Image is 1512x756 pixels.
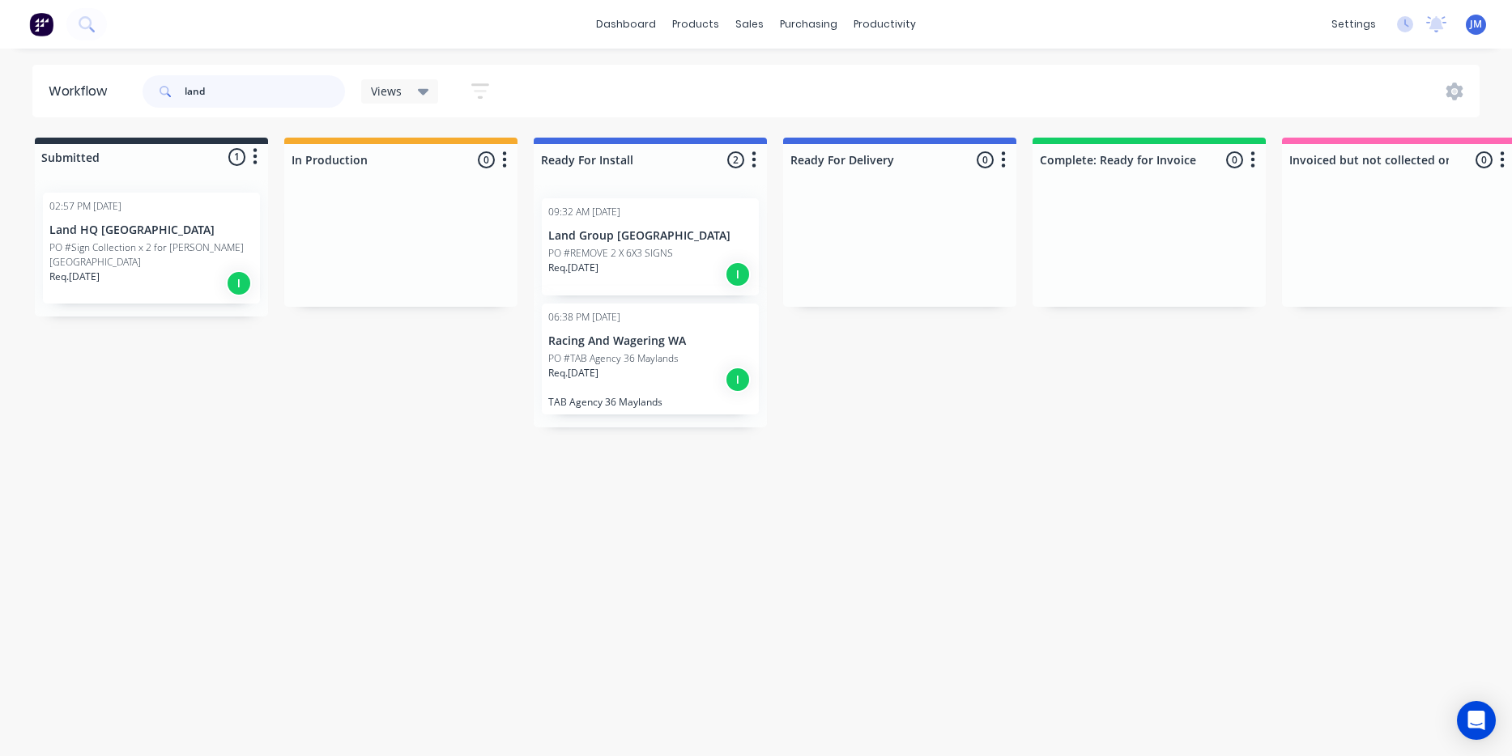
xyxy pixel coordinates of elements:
[185,75,345,108] input: Search for orders...
[1470,17,1482,32] span: JM
[548,396,752,408] p: TAB Agency 36 Maylands
[725,261,751,287] div: I
[845,12,924,36] div: productivity
[29,12,53,36] img: Factory
[1457,701,1496,740] div: Open Intercom Messenger
[548,310,620,325] div: 06:38 PM [DATE]
[548,261,598,275] p: Req. [DATE]
[49,199,121,214] div: 02:57 PM [DATE]
[664,12,727,36] div: products
[371,83,402,100] span: Views
[49,240,253,270] p: PO #Sign Collection x 2 for [PERSON_NAME][GEOGRAPHIC_DATA]
[727,12,772,36] div: sales
[772,12,845,36] div: purchasing
[542,198,759,295] div: 09:32 AM [DATE]Land Group [GEOGRAPHIC_DATA]PO #REMOVE 2 X 6X3 SIGNSReq.[DATE]I
[588,12,664,36] a: dashboard
[548,366,598,380] p: Req. [DATE]
[548,246,673,261] p: PO #REMOVE 2 X 6X3 SIGNS
[49,82,115,101] div: Workflow
[548,351,679,366] p: PO #TAB Agency 36 Maylands
[49,223,253,237] p: Land HQ [GEOGRAPHIC_DATA]
[542,304,759,414] div: 06:38 PM [DATE]Racing And Wagering WAPO #TAB Agency 36 MaylandsReq.[DATE]ITAB Agency 36 Maylands
[226,270,252,296] div: I
[43,193,260,304] div: 02:57 PM [DATE]Land HQ [GEOGRAPHIC_DATA]PO #Sign Collection x 2 for [PERSON_NAME][GEOGRAPHIC_DATA...
[548,205,620,219] div: 09:32 AM [DATE]
[548,229,752,243] p: Land Group [GEOGRAPHIC_DATA]
[1323,12,1384,36] div: settings
[548,334,752,348] p: Racing And Wagering WA
[725,367,751,393] div: I
[49,270,100,284] p: Req. [DATE]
